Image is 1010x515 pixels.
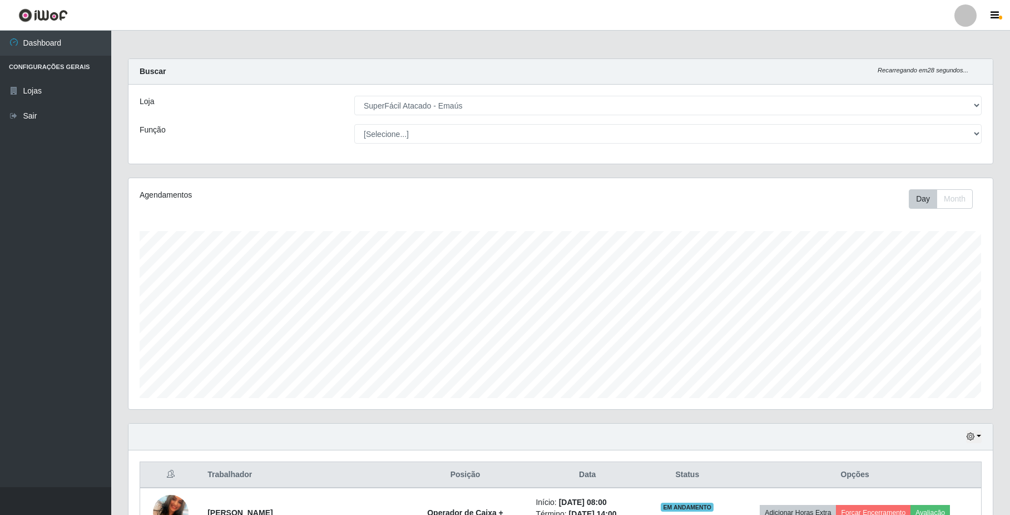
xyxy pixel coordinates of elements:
[140,96,154,107] label: Loja
[909,189,982,209] div: Toolbar with button groups
[140,189,481,201] div: Agendamentos
[661,503,714,512] span: EM ANDAMENTO
[937,189,973,209] button: Month
[140,67,166,76] strong: Buscar
[729,462,981,488] th: Opções
[529,462,646,488] th: Data
[140,124,166,136] label: Função
[909,189,937,209] button: Day
[909,189,973,209] div: First group
[559,498,607,507] time: [DATE] 08:00
[18,8,68,22] img: CoreUI Logo
[646,462,729,488] th: Status
[878,67,968,73] i: Recarregando em 28 segundos...
[536,497,639,508] li: Início:
[402,462,529,488] th: Posição
[201,462,401,488] th: Trabalhador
